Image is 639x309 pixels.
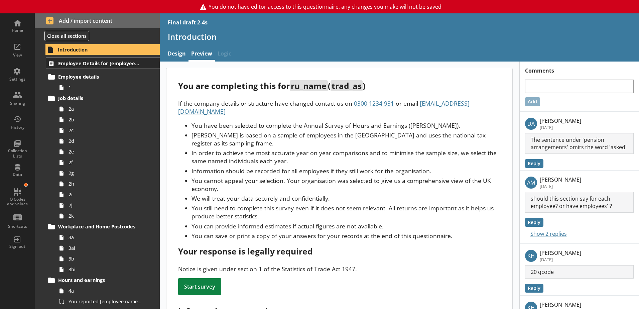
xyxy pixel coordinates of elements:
[525,284,543,293] button: Reply
[69,245,143,251] span: 3ai
[46,275,160,286] a: Hours and earnings
[58,95,140,101] span: Job details
[56,243,160,253] a: 3ai
[188,47,215,62] a: Preview
[69,298,143,305] span: You reported [employee name]'s pay period that included [Reference Date] to be [Untitled answer]....
[69,181,143,187] span: 2h
[56,82,160,93] a: 1
[6,244,29,249] div: Sign out
[56,179,160,189] a: 2h
[168,31,631,42] h1: Introduction
[540,117,581,124] p: [PERSON_NAME]
[191,204,501,220] li: You still need to complete this survey even if it does not seem relevant. All returns are importa...
[44,31,89,41] button: Close all sections
[56,232,160,243] a: 3a
[69,255,143,262] span: 3b
[6,53,29,58] div: View
[178,246,501,257] div: Your response is legally required
[69,288,143,294] span: 4a
[69,191,143,198] span: 2i
[6,148,29,159] div: Collection Lists
[49,93,160,221] li: Job details2a2b2c2d2e2f2g2h2i2j2k
[69,138,143,144] span: 2d
[69,266,143,273] span: 3bi
[165,47,188,62] a: Design
[69,159,143,166] span: 2f
[56,125,160,136] a: 2c
[540,256,581,263] p: [DATE]
[540,176,581,183] p: [PERSON_NAME]
[56,253,160,264] a: 3b
[46,221,160,232] a: Workplace and Home Postcodes
[69,84,143,91] span: 1
[69,148,143,155] span: 2e
[191,232,501,240] li: You can save or print a copy of your answers for your records at the end of this questionnaire.
[58,223,140,230] span: Workplace and Home Postcodes
[215,47,234,62] span: Logic
[540,183,581,189] p: [DATE]
[525,118,537,130] p: DA
[69,213,143,219] span: 2k
[540,124,581,130] p: [DATE]
[56,296,160,307] a: You reported [employee name]'s pay period that included [Reference Date] to be [Untitled answer]....
[525,265,634,279] p: 20 qcode
[525,177,537,189] p: AM
[191,131,501,147] li: [PERSON_NAME] is based on a sample of employees in the [GEOGRAPHIC_DATA] and uses the national ta...
[525,192,634,213] p: should this section say for each employee? or have employees' ?
[191,167,501,175] li: Information should be recorded for all employees if they still work for the organisation.
[525,250,537,262] p: KH
[525,229,567,238] button: Show 2 replies
[56,146,160,157] a: 2e
[69,116,143,123] span: 2b
[525,159,543,168] button: Reply
[6,197,29,207] div: Q Codes and values
[191,194,501,202] li: We will treat your data securely and confidentially.
[540,301,581,308] p: [PERSON_NAME]
[46,93,160,104] a: Job details
[6,77,29,82] div: Settings
[168,19,208,26] div: Final draft 2-4s
[56,104,160,114] a: 2a
[178,80,501,91] div: You are completing this for ( )
[56,157,160,168] a: 2f
[290,80,328,91] span: ru_name
[46,72,160,82] a: Employee details
[6,101,29,106] div: Sharing
[56,264,160,275] a: 3bi
[49,72,160,93] li: Employee details1
[191,121,501,129] li: You have been selected to complete the Annual Survey of Hours and Earnings ([PERSON_NAME]).
[6,224,29,229] div: Shortcuts
[56,168,160,179] a: 2g
[354,99,394,107] span: 0300 1234 931
[525,218,543,227] button: Reply
[56,286,160,296] a: 4a
[56,211,160,221] a: 2k
[525,133,634,154] p: The sentence under 'pension arrangements' omits the word 'asked'
[69,234,143,240] span: 3a
[178,265,501,273] div: Notice is given under section 1 of the Statistics of Trade Act 1947.
[58,277,140,283] span: Hours and earnings
[69,170,143,176] span: 2g
[331,80,363,91] span: trad_as
[540,249,581,256] p: [PERSON_NAME]
[178,278,221,295] div: Start survey
[6,125,29,130] div: History
[45,44,160,55] a: Introduction
[6,28,29,33] div: Home
[69,202,143,208] span: 2j
[56,136,160,146] a: 2d
[46,17,149,24] span: Add / import content
[69,127,143,133] span: 2c
[178,99,470,115] span: [EMAIL_ADDRESS][DOMAIN_NAME]
[56,200,160,211] a: 2j
[69,106,143,112] span: 2a
[35,13,160,28] button: Add / import content
[58,74,140,80] span: Employee details
[6,172,29,177] div: Data
[56,189,160,200] a: 2i
[191,149,501,165] li: In order to achieve the most accurate year on year comparisons and to minimise the sample size, w...
[191,177,501,193] li: You cannot appeal your selection. Your organisation was selected to give us a comprehensive view ...
[49,221,160,275] li: Workplace and Home Postcodes3a3ai3b3bi
[56,114,160,125] a: 2b
[58,60,140,67] span: Employee Details for [employee_name]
